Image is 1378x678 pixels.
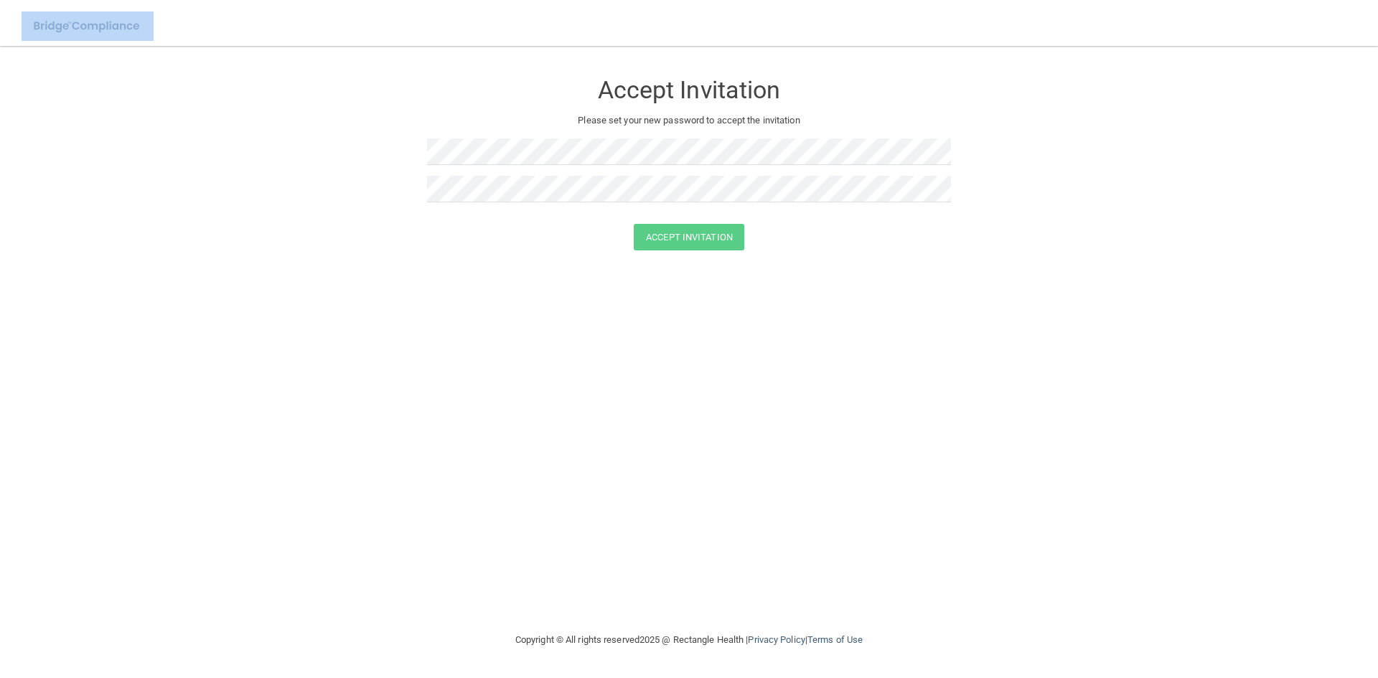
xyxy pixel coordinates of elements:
h3: Accept Invitation [427,77,951,103]
button: Accept Invitation [634,224,744,250]
p: Please set your new password to accept the invitation [438,112,940,129]
a: Privacy Policy [748,634,805,645]
img: bridge_compliance_login_screen.278c3ca4.svg [22,11,154,41]
a: Terms of Use [807,634,863,645]
iframe: Drift Widget Chat Controller [1130,576,1361,634]
div: Copyright © All rights reserved 2025 @ Rectangle Health | | [427,617,951,663]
